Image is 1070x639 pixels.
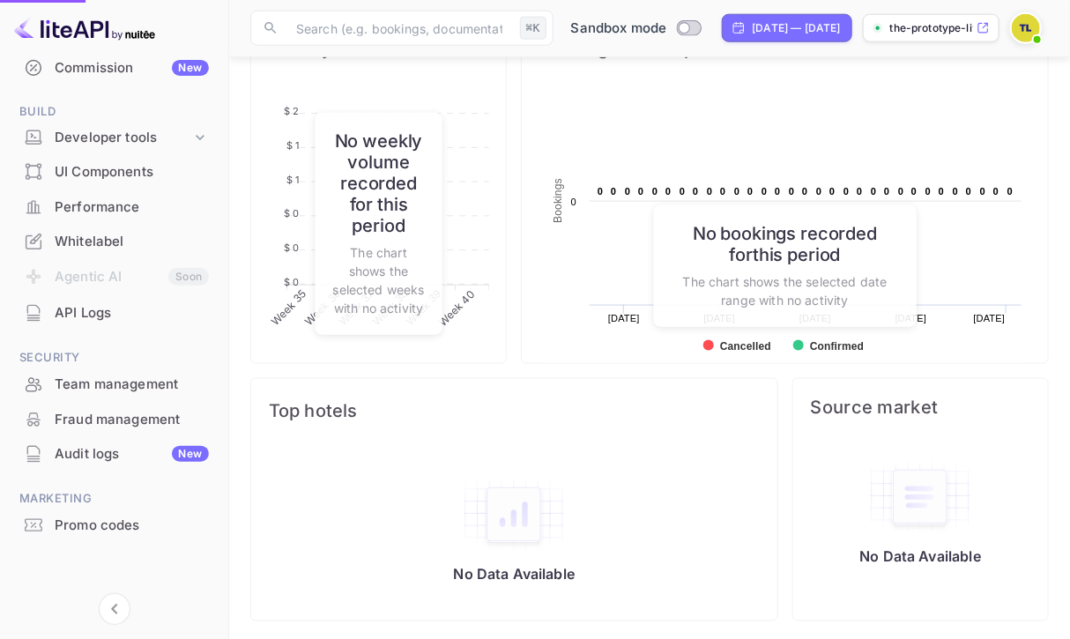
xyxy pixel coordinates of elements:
text: 0 [884,186,889,197]
span: Marketing [11,489,218,509]
tspan: $ 0 [284,241,299,254]
a: Fraud management [11,403,218,435]
h6: No bookings recorded for this period [671,223,898,265]
p: No Data Available [454,566,576,583]
text: 0 [857,186,862,197]
div: Performance [11,190,218,225]
text: 0 [802,186,807,197]
img: empty-state-table.svg [867,460,973,534]
text: 0 [638,186,643,197]
div: Team management [11,368,218,402]
text: 0 [762,186,767,197]
div: API Logs [55,303,209,323]
text: 0 [571,197,576,207]
div: API Logs [11,296,218,331]
a: Audit logsNew [11,437,218,470]
div: Fraud management [55,410,209,430]
text: 0 [789,186,794,197]
text: 0 [720,186,725,197]
div: Promo codes [11,509,218,543]
text: 0 [939,186,944,197]
span: Top hotels [269,397,760,425]
text: 0 [734,186,739,197]
text: 0 [829,186,835,197]
text: 0 [707,186,712,197]
div: Commission [55,58,209,78]
text: 0 [598,186,603,197]
tspan: $ 1 [286,174,299,186]
span: Build [11,102,218,122]
div: New [172,446,209,462]
div: Whitelabel [11,225,218,259]
text: 0 [1007,186,1013,197]
text: Bookings [552,179,564,224]
tspan: Week 35 [269,287,309,328]
text: 0 [993,186,999,197]
tspan: $ 1 [286,139,299,152]
a: UI Components [11,155,218,188]
text: 0 [611,186,616,197]
text: 0 [775,186,780,197]
text: 0 [680,186,685,197]
p: The chart shows the selected weeks with no activity [332,243,425,317]
text: Confirmed [810,340,864,353]
a: Promo codes [11,509,218,541]
div: Promo codes [55,516,209,536]
div: Fraud management [11,403,218,437]
text: 0 [911,186,917,197]
text: 0 [843,186,849,197]
text: 0 [980,186,985,197]
div: Switch to Production mode [564,19,708,39]
p: The chart shows the selected date range with no activity [671,272,898,309]
text: 0 [966,186,971,197]
div: UI Components [11,155,218,189]
p: the-prototype-live-[PERSON_NAME]... [890,20,973,36]
div: Performance [55,197,209,218]
text: 0 [747,186,753,197]
text: 0 [652,186,658,197]
tspan: $ 0 [284,276,299,288]
div: New [172,60,209,76]
a: CommissionNew [11,51,218,84]
div: ⌘K [520,17,546,40]
h6: No weekly volume recorded for this period [332,130,425,236]
span: Sandbox mode [571,19,667,39]
text: 0 [871,186,876,197]
img: THE PROTOTYPE LIVE [1012,14,1040,42]
a: Whitelabel [11,225,218,257]
text: 0 [953,186,958,197]
text: [DATE] [895,313,927,323]
text: 0 [625,186,630,197]
button: Collapse navigation [99,593,130,625]
text: 0 [816,186,821,197]
input: Search (e.g. bookings, documentation) [286,11,513,46]
div: Whitelabel [55,232,209,252]
div: UI Components [55,162,209,182]
img: empty-state-table2.svg [461,478,567,552]
tspan: $ 0 [284,208,299,220]
a: API Logs [11,296,218,329]
span: Security [11,348,218,368]
text: Cancelled [720,340,771,353]
div: CommissionNew [11,51,218,85]
a: Performance [11,190,218,223]
text: [DATE] [608,313,640,323]
text: 0 [898,186,903,197]
text: 0 [665,186,671,197]
div: Developer tools [55,128,191,148]
div: Team management [55,375,209,395]
tspan: Week 40 [436,287,478,329]
div: Audit logsNew [11,437,218,472]
div: Developer tools [11,123,218,153]
text: 0 [693,186,698,197]
text: 0 [925,186,931,197]
div: [DATE] — [DATE] [753,20,841,36]
a: Team management [11,368,218,400]
p: No Data Available [860,548,982,566]
div: Audit logs [55,444,209,464]
tspan: $ 2 [284,106,299,118]
span: Source market [811,397,1030,418]
img: LiteAPI logo [14,14,155,42]
text: [DATE] [974,313,1006,323]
